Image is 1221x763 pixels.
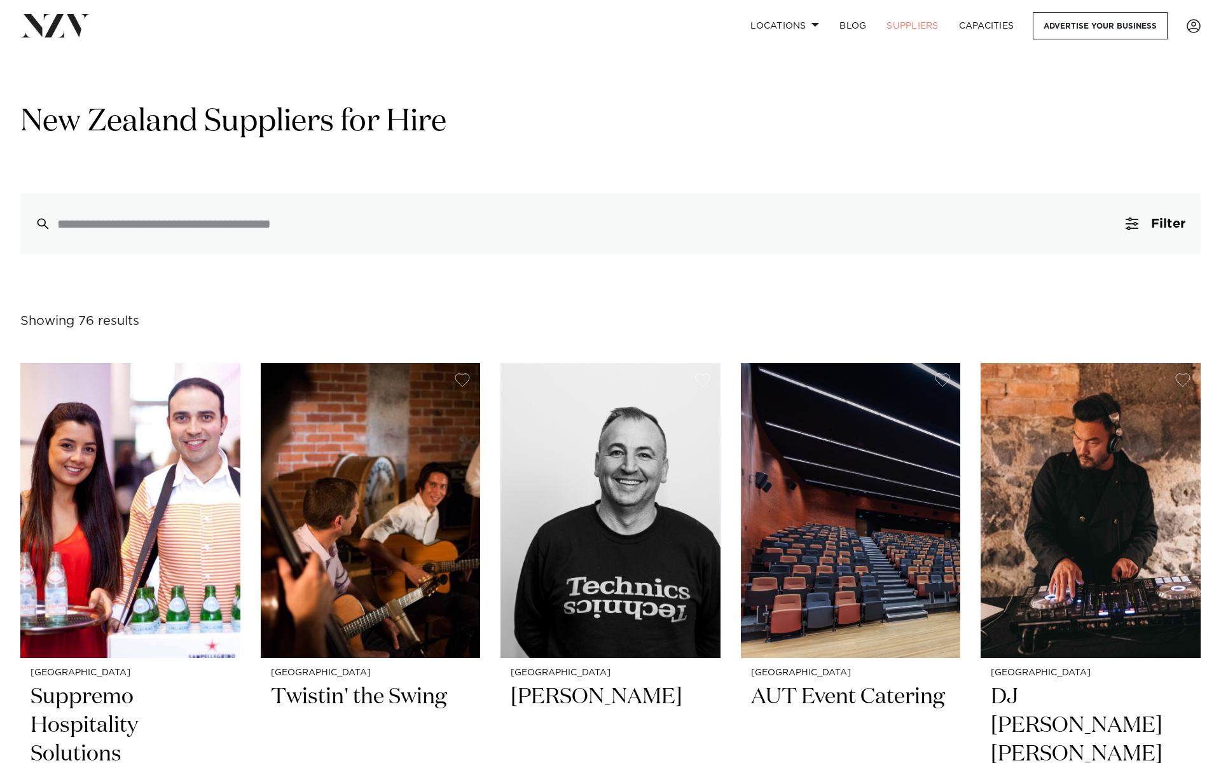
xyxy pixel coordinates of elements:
[751,668,951,678] small: [GEOGRAPHIC_DATA]
[740,12,829,39] a: Locations
[20,14,90,37] img: nzv-logo.png
[1033,12,1168,39] a: Advertise your business
[829,12,876,39] a: BLOG
[1151,217,1185,230] span: Filter
[1110,193,1201,254] button: Filter
[271,668,471,678] small: [GEOGRAPHIC_DATA]
[20,312,139,331] div: Showing 76 results
[20,102,1201,142] h1: New Zealand Suppliers for Hire
[949,12,1024,39] a: Capacities
[991,668,1190,678] small: [GEOGRAPHIC_DATA]
[876,12,948,39] a: SUPPLIERS
[31,668,230,678] small: [GEOGRAPHIC_DATA]
[511,668,710,678] small: [GEOGRAPHIC_DATA]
